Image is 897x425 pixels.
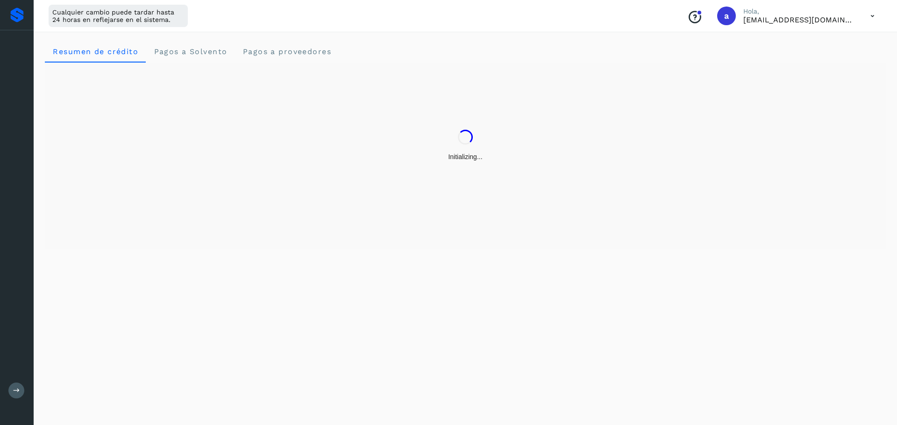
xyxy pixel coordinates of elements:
p: administracion@aplogistica.com [743,15,855,24]
span: Resumen de crédito [52,47,138,56]
div: Cualquier cambio puede tardar hasta 24 horas en reflejarse en el sistema. [49,5,188,27]
span: Pagos a proveedores [242,47,331,56]
span: Pagos a Solvento [153,47,227,56]
p: Hola, [743,7,855,15]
